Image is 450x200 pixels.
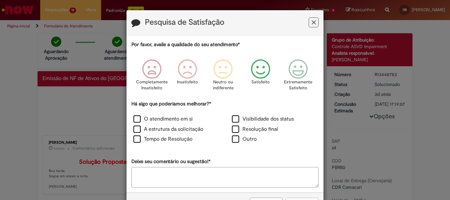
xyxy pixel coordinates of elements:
div: Completamente Insatisfeito [135,54,169,100]
label: Visibilidade dos status [232,115,294,123]
label: Tempo de Resolução [133,135,192,143]
div: Satisfeito [242,54,279,100]
label: Por favor, avalie a qualidade do seu atendimento* [131,41,240,48]
label: Pesquisa de Satisfação [145,18,224,27]
label: Deixe seu comentário ou sugestão!* [131,158,211,165]
p: Extremamente Satisfeito [284,79,312,91]
p: Satisfeito [251,79,270,85]
div: Há algo que poderíamos melhorar?* [131,100,319,145]
p: Neutro ou indiferente [211,79,235,91]
p: Insatisfeito [177,79,198,85]
label: Resolução final [232,126,278,133]
label: A estrutura da solicitação [133,126,203,133]
div: Extremamente Satisfeito [281,54,315,100]
div: Neutro ou indiferente [206,54,240,100]
div: Insatisfeito [171,54,204,100]
label: Outro [232,135,257,143]
p: Completamente Insatisfeito [136,79,168,91]
label: O atendimento em si [133,115,193,123]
